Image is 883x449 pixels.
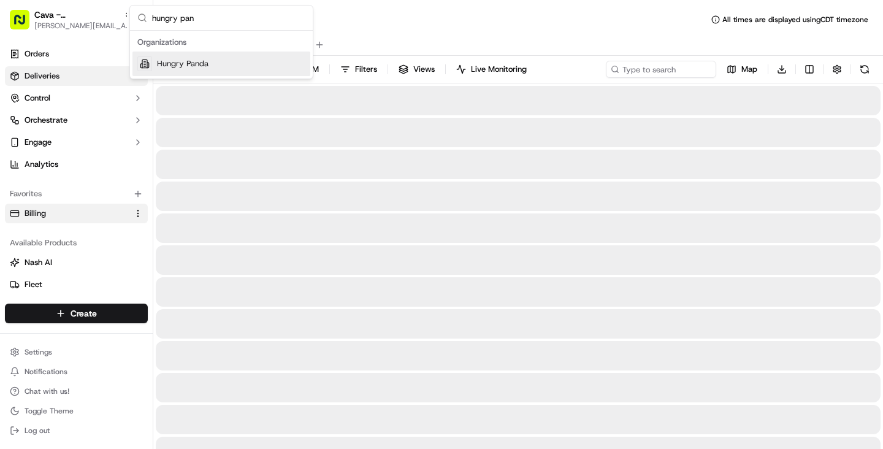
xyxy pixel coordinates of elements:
span: Hungry Panda [157,58,208,69]
button: Create [5,304,148,323]
span: Deliveries [25,71,59,82]
button: Cava - [GEOGRAPHIC_DATA][PERSON_NAME][EMAIL_ADDRESS][DOMAIN_NAME] [5,5,127,34]
span: Engage [25,137,52,148]
a: Orders [5,44,148,64]
button: Engage [5,132,148,152]
a: Billing [10,208,128,219]
button: Fleet [5,275,148,294]
div: Organizations [132,33,310,52]
span: API Documentation [116,178,197,190]
span: Toggle Theme [25,406,74,416]
a: 💻API Documentation [99,173,202,195]
button: Notifications [5,363,148,380]
button: Start new chat [208,121,223,136]
span: Orchestrate [25,115,67,126]
button: [PERSON_NAME][EMAIL_ADDRESS][DOMAIN_NAME] [34,21,132,31]
a: Deliveries [5,66,148,86]
button: Cava - [GEOGRAPHIC_DATA] [34,9,119,21]
span: Pylon [122,208,148,217]
span: Nash AI [25,257,52,268]
div: Favorites [5,184,148,204]
span: Settings [25,347,52,357]
button: Chat with us! [5,383,148,400]
div: Available Products [5,233,148,253]
a: Nash AI [10,257,143,268]
a: Analytics [5,155,148,174]
div: 💻 [104,179,113,189]
div: Suggestions [130,31,313,79]
img: 1736555255976-a54dd68f-1ca7-489b-9aae-adbdc363a1c4 [12,117,34,139]
button: Billing [5,204,148,223]
button: Orchestrate [5,110,148,130]
span: Log out [25,426,50,436]
a: Fleet [10,279,143,290]
span: Chat with us! [25,386,69,396]
span: Knowledge Base [25,178,94,190]
p: Welcome 👋 [12,49,223,69]
span: Live Monitoring [471,64,527,75]
span: Map [741,64,757,75]
button: Control [5,88,148,108]
span: Orders [25,48,49,59]
div: We're available if you need us! [42,129,155,139]
button: Nash AI [5,253,148,272]
img: Nash [12,12,37,37]
button: Live Monitoring [451,61,532,78]
input: Got a question? Start typing here... [32,79,221,92]
div: Start new chat [42,117,201,129]
span: Notifications [25,367,67,377]
span: Fleet [25,279,42,290]
span: Filters [355,64,377,75]
button: Toggle Theme [5,402,148,420]
a: 📗Knowledge Base [7,173,99,195]
button: Map [721,61,763,78]
a: Powered byPylon [86,207,148,217]
button: Filters [335,61,383,78]
button: Settings [5,343,148,361]
div: 📗 [12,179,22,189]
span: Billing [25,208,46,219]
input: Type to search [606,61,716,78]
span: Views [413,64,435,75]
span: Control [25,93,50,104]
input: Search... [152,6,305,30]
span: All times are displayed using CDT timezone [722,15,868,25]
button: Views [393,61,440,78]
span: Create [71,307,97,320]
button: Log out [5,422,148,439]
span: Analytics [25,159,58,170]
button: Refresh [856,61,873,78]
